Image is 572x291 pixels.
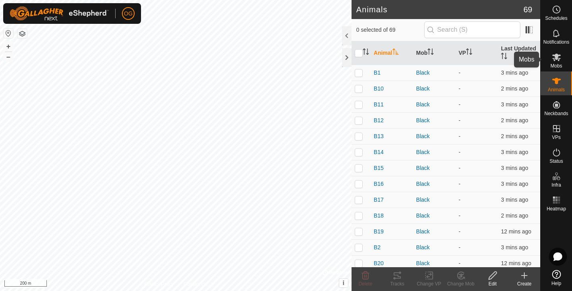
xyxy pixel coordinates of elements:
span: 18 Aug 2025 at 6:15 pm [501,228,531,235]
div: Black [416,148,452,156]
button: + [4,42,13,51]
span: OG [124,10,133,18]
div: Black [416,164,452,172]
div: Black [416,180,452,188]
span: Status [549,159,563,164]
p-sorticon: Activate to sort [392,50,399,56]
span: Notifications [543,40,569,44]
div: Black [416,116,452,125]
app-display-virtual-paddock-transition: - [458,197,460,203]
span: 18 Aug 2025 at 6:24 pm [501,197,528,203]
button: – [4,52,13,62]
p-sorticon: Activate to sort [501,54,507,60]
span: 18 Aug 2025 at 6:24 pm [501,101,528,108]
app-display-virtual-paddock-transition: - [458,85,460,92]
th: VP [455,41,498,65]
span: 18 Aug 2025 at 6:25 pm [501,117,528,123]
div: Black [416,85,452,93]
th: Mob [413,41,456,65]
span: 18 Aug 2025 at 6:25 pm [501,133,528,139]
div: Black [416,259,452,268]
span: Mobs [551,64,562,68]
span: B16 [374,180,384,188]
app-display-virtual-paddock-transition: - [458,101,460,108]
span: Help [551,281,561,286]
span: 18 Aug 2025 at 6:24 pm [501,244,528,251]
div: Tracks [381,280,413,287]
span: B1 [374,69,381,77]
app-display-virtual-paddock-transition: - [458,260,460,266]
span: B20 [374,259,384,268]
p-sorticon: Activate to sort [466,50,472,56]
span: 0 selected of 69 [356,26,424,34]
a: Help [541,267,572,289]
app-display-virtual-paddock-transition: - [458,117,460,123]
span: B13 [374,132,384,141]
span: Animals [548,87,565,92]
input: Search (S) [424,21,520,38]
div: Change Mob [445,280,477,287]
th: Animal [371,41,413,65]
a: Contact Us [184,281,207,288]
span: Schedules [545,16,567,21]
div: Black [416,196,452,204]
span: 18 Aug 2025 at 6:24 pm [501,181,528,187]
span: B18 [374,212,384,220]
button: Map Layers [17,29,27,39]
button: Reset Map [4,29,13,38]
span: B14 [374,148,384,156]
span: 18 Aug 2025 at 6:25 pm [501,212,528,219]
button: i [339,279,348,287]
div: Black [416,132,452,141]
div: Edit [477,280,508,287]
span: Infra [551,183,561,187]
span: B11 [374,100,384,109]
p-sorticon: Activate to sort [427,50,434,56]
div: Change VP [413,280,445,287]
span: 18 Aug 2025 at 6:24 pm [501,165,528,171]
div: Black [416,212,452,220]
app-display-virtual-paddock-transition: - [458,228,460,235]
span: Heatmap [547,206,566,211]
div: Black [416,243,452,252]
span: B12 [374,116,384,125]
div: Black [416,69,452,77]
h2: Animals [356,5,524,14]
span: B15 [374,164,384,172]
span: B19 [374,227,384,236]
span: B10 [374,85,384,93]
span: 18 Aug 2025 at 6:15 pm [501,260,531,266]
p-sorticon: Activate to sort [363,50,369,56]
span: Neckbands [544,111,568,116]
app-display-virtual-paddock-transition: - [458,133,460,139]
span: 18 Aug 2025 at 6:24 pm [501,85,528,92]
img: Gallagher Logo [10,6,109,21]
a: Privacy Policy [144,281,174,288]
span: i [343,279,344,286]
span: 18 Aug 2025 at 6:24 pm [501,69,528,76]
app-display-virtual-paddock-transition: - [458,165,460,171]
th: Last Updated [498,41,540,65]
app-display-virtual-paddock-transition: - [458,149,460,155]
div: Create [508,280,540,287]
app-display-virtual-paddock-transition: - [458,244,460,251]
span: B17 [374,196,384,204]
span: B2 [374,243,381,252]
span: VPs [552,135,560,140]
div: Black [416,227,452,236]
span: 69 [524,4,532,15]
div: Black [416,100,452,109]
app-display-virtual-paddock-transition: - [458,181,460,187]
app-display-virtual-paddock-transition: - [458,212,460,219]
span: 18 Aug 2025 at 6:24 pm [501,149,528,155]
app-display-virtual-paddock-transition: - [458,69,460,76]
span: Delete [359,281,373,287]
